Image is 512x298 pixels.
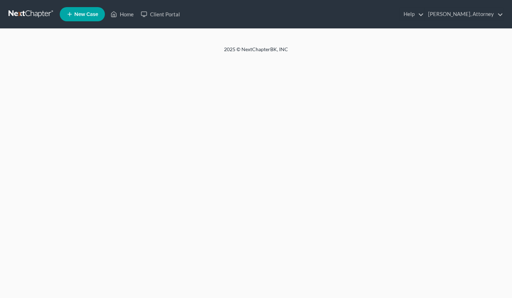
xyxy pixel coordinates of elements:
[425,8,503,21] a: [PERSON_NAME], Attorney
[53,46,459,59] div: 2025 © NextChapterBK, INC
[107,8,137,21] a: Home
[60,7,105,21] new-legal-case-button: New Case
[137,8,183,21] a: Client Portal
[400,8,424,21] a: Help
